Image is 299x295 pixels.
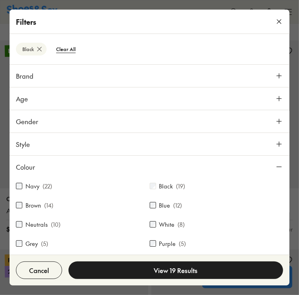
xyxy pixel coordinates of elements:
[16,94,28,103] span: Age
[178,220,185,229] p: ( 8 )
[41,240,48,248] p: ( 5 )
[6,225,23,234] span: $ 69.95
[159,201,170,210] label: Blue
[16,71,33,81] span: Brand
[25,201,41,210] label: Brown
[16,261,62,279] button: Cancel
[8,246,36,271] iframe: Gorgias live chat messenger
[10,65,289,87] button: Brand
[10,133,289,155] button: Style
[10,156,289,178] button: Colour
[6,195,142,203] p: Clarks
[159,240,176,248] label: Purple
[159,220,175,229] label: White
[68,261,283,279] button: View 19 Results
[25,240,38,248] label: Grey
[10,87,289,110] button: Age
[25,182,39,190] label: Navy
[179,240,186,248] p: ( 5 )
[5,45,35,57] p: Exclusive
[7,5,58,19] a: Shoes & Sox
[16,162,35,172] span: Colour
[43,182,52,190] p: ( 22 )
[44,201,53,210] p: ( 14 )
[5,254,35,266] p: Fan Fave
[16,43,47,55] btn: Black
[176,182,186,190] p: ( 19 )
[16,16,36,27] p: Filters
[16,117,38,126] span: Gender
[51,220,61,229] p: ( 10 )
[10,110,289,133] button: Gender
[50,42,82,56] btn: Clear All
[16,139,30,149] span: Style
[174,201,182,210] p: ( 12 )
[6,206,142,215] a: Apollo
[25,220,48,229] label: Neutrals
[7,5,58,19] img: SNS_Logo_Responsive.svg
[5,266,32,278] p: 20% Off
[159,182,173,190] label: Black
